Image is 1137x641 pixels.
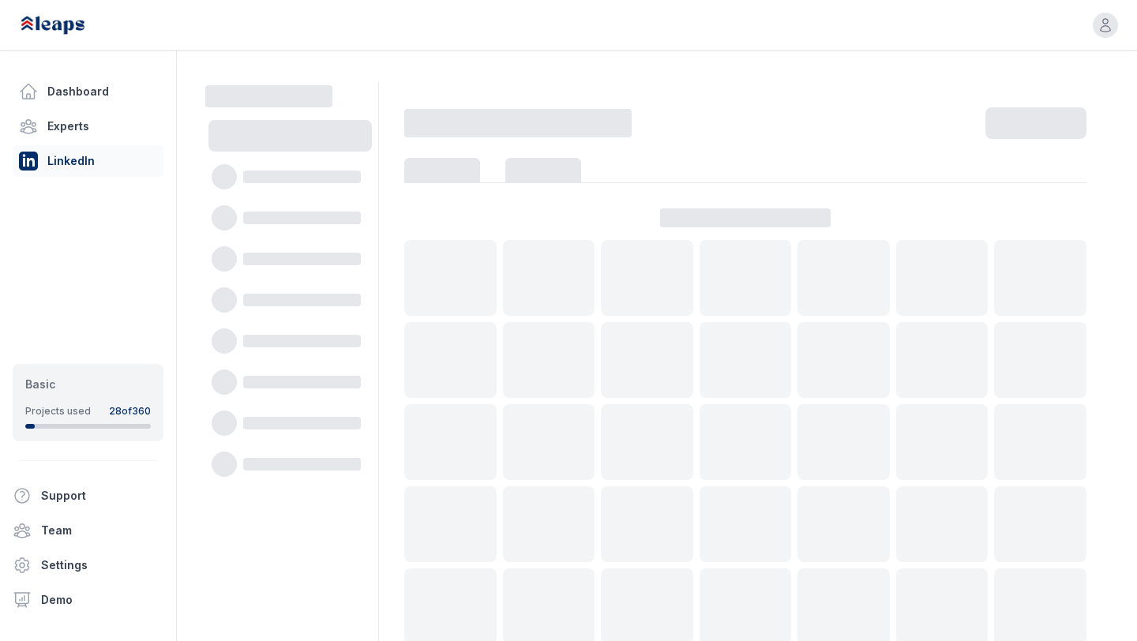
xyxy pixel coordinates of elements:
img: Leaps [19,8,120,43]
a: Experts [13,111,163,142]
a: Settings [6,549,170,581]
a: Demo [6,584,170,616]
a: Dashboard [13,76,163,107]
div: Projects used [25,405,91,418]
a: Team [6,515,170,546]
a: LinkedIn [13,145,163,177]
div: Basic [25,377,151,392]
div: 28 of 360 [109,405,151,418]
button: Support [6,480,157,512]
